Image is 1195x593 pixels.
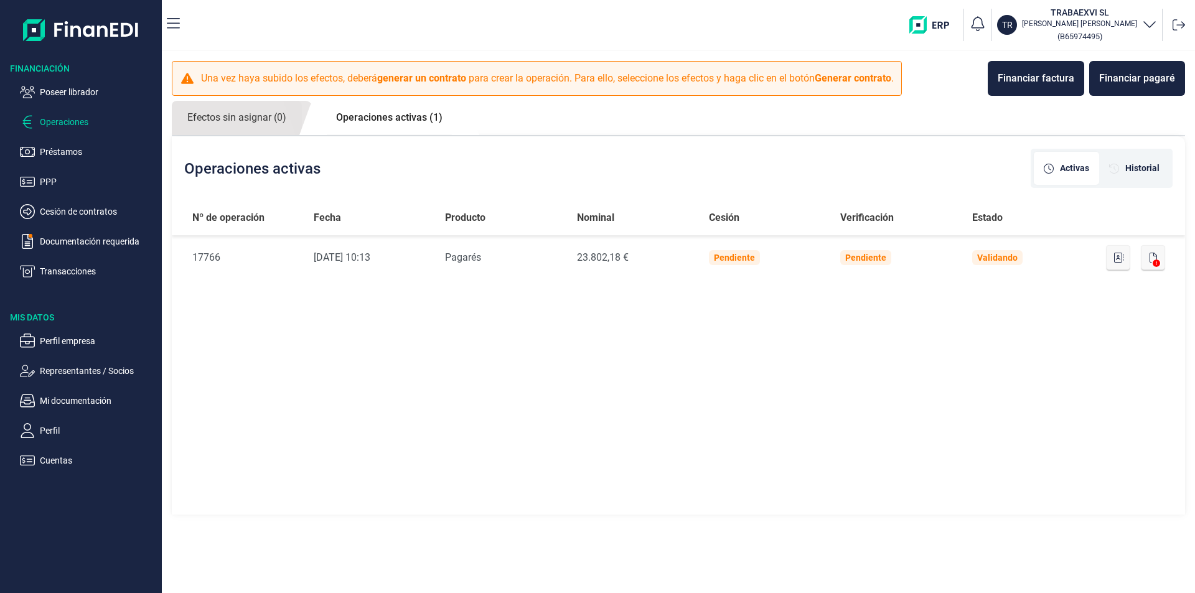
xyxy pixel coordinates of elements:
h2: Operaciones activas [184,160,321,177]
p: Poseer librador [40,85,157,100]
p: Una vez haya subido los efectos, deberá para crear la operación. Para ello, seleccione los efecto... [201,71,894,86]
span: Producto [445,210,485,225]
p: Documentación requerida [40,234,157,249]
p: Transacciones [40,264,157,279]
p: TR [1002,19,1013,31]
p: PPP [40,174,157,189]
p: Préstamos [40,144,157,159]
span: Fecha [314,210,341,225]
button: Cuentas [20,453,157,468]
div: Financiar factura [998,71,1074,86]
a: Operaciones activas (1) [321,101,458,134]
span: Activas [1060,162,1089,175]
p: Mi documentación [40,393,157,408]
button: Operaciones [20,114,157,129]
div: [object Object] [1099,152,1169,185]
span: Estado [972,210,1003,225]
img: Logo de aplicación [23,10,139,50]
a: Efectos sin asignar (0) [172,101,302,135]
div: [object Object] [1034,152,1099,185]
p: Representantes / Socios [40,363,157,378]
button: PPP [20,174,157,189]
div: Pendiente [845,253,886,263]
span: Verificación [840,210,894,225]
div: Validando [977,253,1018,263]
span: Nº de operación [192,210,265,225]
p: Perfil empresa [40,334,157,348]
span: Cesión [709,210,739,225]
p: Cesión de contratos [40,204,157,219]
button: TRTRABAEXVI SL[PERSON_NAME] [PERSON_NAME](B65974495) [997,6,1157,44]
div: 17766 [192,250,294,265]
button: Financiar pagaré [1089,61,1185,96]
div: 23.802,18 € [577,250,689,265]
b: generar un contrato [377,72,466,84]
div: [DATE] 10:13 [314,250,426,265]
div: Pendiente [714,253,755,263]
div: Pagarés [445,250,557,265]
span: Nominal [577,210,614,225]
button: Perfil [20,423,157,438]
b: Generar contrato [815,72,891,84]
div: Financiar pagaré [1099,71,1175,86]
p: Operaciones [40,114,157,129]
button: Perfil empresa [20,334,157,348]
button: Representantes / Socios [20,363,157,378]
span: Historial [1125,162,1160,175]
h3: TRABAEXVI SL [1022,6,1137,19]
button: Cesión de contratos [20,204,157,219]
p: [PERSON_NAME] [PERSON_NAME] [1022,19,1137,29]
button: Financiar factura [988,61,1084,96]
button: Transacciones [20,264,157,279]
p: Cuentas [40,453,157,468]
button: Mi documentación [20,393,157,408]
button: Poseer librador [20,85,157,100]
p: Perfil [40,423,157,438]
img: erp [909,16,958,34]
small: Copiar cif [1057,32,1102,41]
button: Documentación requerida [20,234,157,249]
button: Préstamos [20,144,157,159]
